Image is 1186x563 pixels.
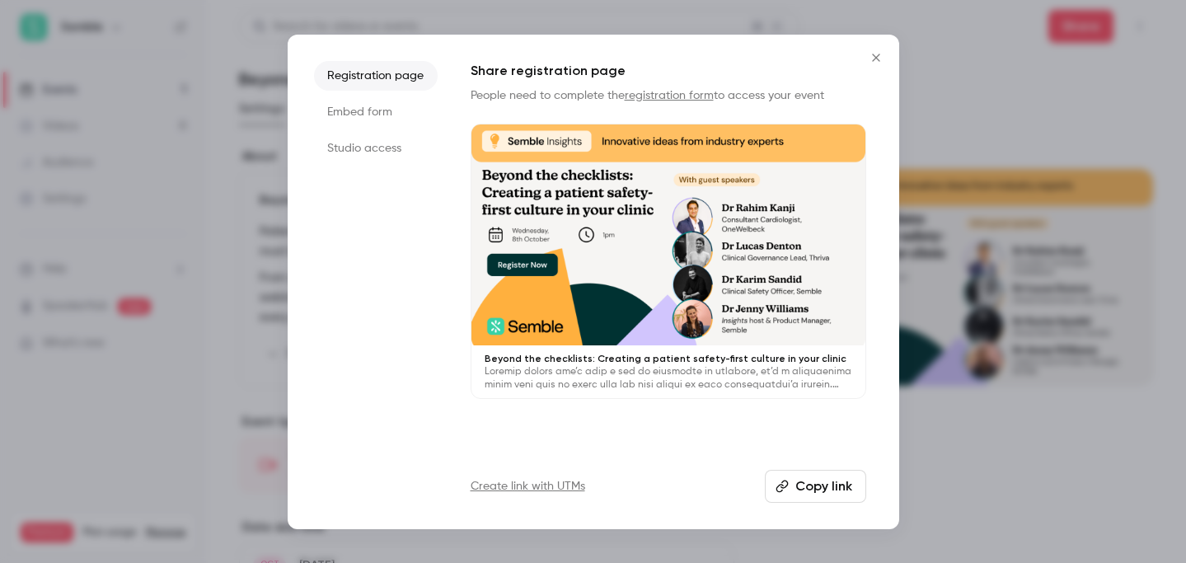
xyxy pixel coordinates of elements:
h1: Share registration page [471,61,866,81]
li: Registration page [314,61,438,91]
li: Studio access [314,134,438,163]
p: Beyond the checklists: Creating a patient safety-first culture in your clinic [485,352,852,365]
a: Create link with UTMs [471,478,585,495]
a: Beyond the checklists: Creating a patient safety-first culture in your clinicLoremip dolors ame’c... [471,124,866,400]
li: Embed form [314,97,438,127]
p: People need to complete the to access your event [471,87,866,104]
a: registration form [625,90,714,101]
button: Copy link [765,470,866,503]
button: Close [860,41,893,74]
p: Loremip dolors ame’c adip e sed do eiusmodte in utlabore, et’d m aliquaenima minim veni quis no e... [485,365,852,392]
